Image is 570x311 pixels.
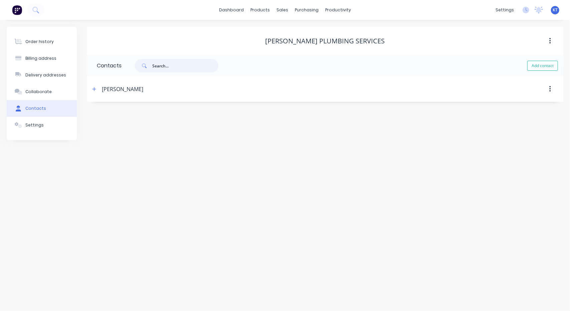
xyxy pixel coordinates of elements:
[25,72,66,78] div: Delivery addresses
[7,100,77,117] button: Contacts
[492,5,517,15] div: settings
[7,117,77,133] button: Settings
[25,89,52,95] div: Collaborate
[553,7,558,13] span: KT
[7,67,77,83] button: Delivery addresses
[102,85,143,93] div: [PERSON_NAME]
[25,105,46,111] div: Contacts
[25,55,56,61] div: Billing address
[12,5,22,15] img: Factory
[292,5,322,15] div: purchasing
[87,55,122,76] div: Contacts
[25,122,44,128] div: Settings
[273,5,292,15] div: sales
[322,5,354,15] div: productivity
[7,50,77,67] button: Billing address
[527,61,558,71] button: Add contact
[152,59,218,72] input: Search...
[7,83,77,100] button: Collaborate
[25,39,54,45] div: Order history
[265,37,385,45] div: [PERSON_NAME] Plumbing Services
[247,5,273,15] div: products
[7,33,77,50] button: Order history
[216,5,247,15] a: dashboard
